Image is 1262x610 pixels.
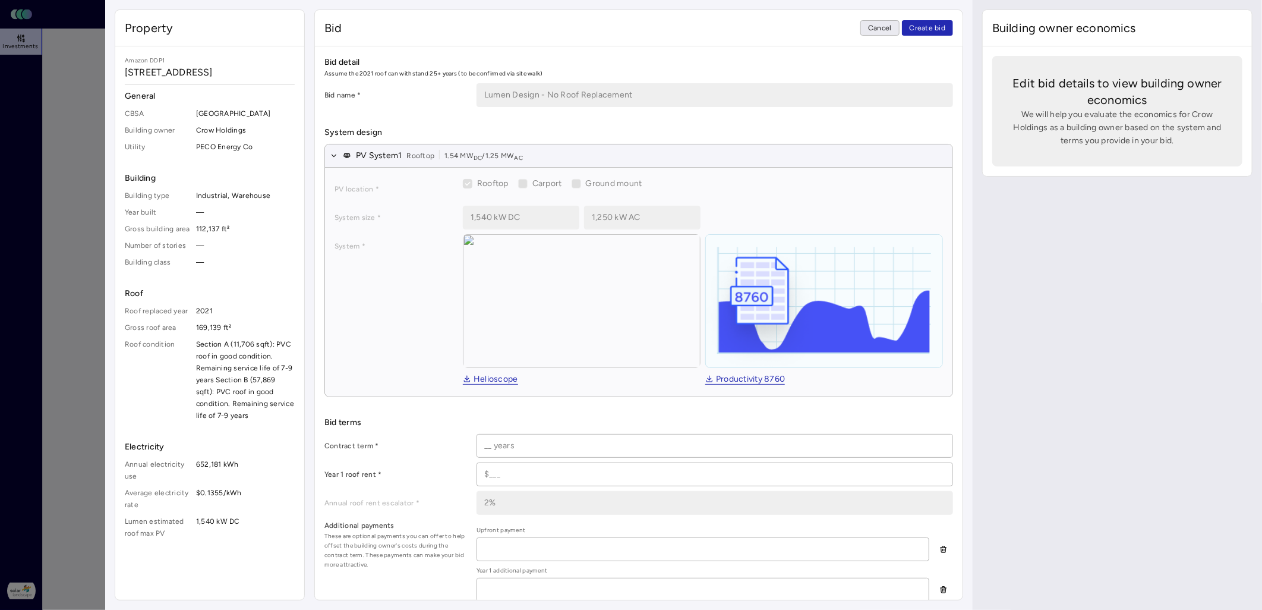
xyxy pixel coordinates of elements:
span: Building class [125,256,191,268]
span: 169,139 ft² [196,322,295,334]
input: _% [477,492,952,514]
button: Cancel [860,20,900,36]
span: General [125,90,295,103]
span: Edit bid details to view building owner economics [1011,75,1223,108]
sub: DC [474,154,482,162]
span: [GEOGRAPHIC_DATA] [196,108,295,120]
input: __ years [477,435,952,457]
span: Building owner economics [992,20,1136,36]
span: Building owner [125,124,191,136]
span: Utility [125,141,191,153]
span: Year built [125,206,191,218]
span: Property [125,20,173,36]
img: view [463,234,701,368]
span: Amazon DDP1 [125,56,295,65]
span: Bid terms [324,416,953,429]
span: Gross roof area [125,322,191,334]
span: Annual electricity use [125,458,191,482]
span: Roof replaced year [125,305,191,317]
span: Bid detail [324,56,953,69]
span: Lumen estimated roof max PV [125,515,191,539]
span: Building type [125,190,191,202]
span: 1,540 kW DC [196,515,295,539]
input: 1,000 kW AC [585,206,700,229]
span: We will help you evaluate the economics for Crow Holdings as a building owner based on the system... [1011,108,1223,147]
span: 112,137 ft² [196,223,295,235]
span: Upfront payment [477,526,929,535]
span: Roof [125,287,295,300]
span: Carport [532,178,562,188]
span: Bid [324,20,342,36]
label: Additional payments [324,520,467,532]
span: — [196,206,295,218]
span: Number of stories [125,240,191,251]
label: Contract term * [324,440,467,452]
input: 1,000 kW DC [463,206,579,229]
label: Annual roof rent escalator * [324,497,467,509]
span: Rooftop [477,178,509,188]
label: Year 1 roof rent * [324,468,467,480]
span: [STREET_ADDRESS] [125,65,295,80]
span: $0.1355/kWh [196,487,295,511]
span: PV System 1 [356,149,402,162]
span: Roof condition [125,338,191,422]
span: Rooftop [407,150,435,162]
span: — [196,240,295,251]
label: Bid name * [324,89,467,101]
span: Create bid [910,22,946,34]
a: Helioscope [463,375,518,385]
a: Productivity 8760 [705,375,785,385]
button: Create bid [902,20,954,36]
span: PECO Energy Co [196,141,295,153]
span: 2021 [196,305,295,317]
span: System design [324,126,953,139]
span: Year 1 additional payment [477,566,929,576]
span: Industrial, Warehouse [196,190,295,202]
span: 1.54 MW / 1.25 MW [444,150,523,162]
label: System * [335,240,453,252]
img: helioscope-8760-1D3KBreE.png [706,235,942,367]
span: 652,181 kWh [196,458,295,482]
span: Assume the 2021 roof can withstand 25+ years (to be confirmed via site walk) [324,69,953,78]
span: Gross building area [125,223,191,235]
span: — [196,256,295,268]
span: These are optional payments you can offer to help offset the building owner's costs during the co... [324,532,467,570]
span: Average electricity rate [125,487,191,511]
span: Building [125,172,295,185]
span: Ground mount [586,178,642,188]
label: PV location * [335,183,453,195]
label: System size * [335,212,453,224]
span: Electricity [125,441,295,454]
span: CBSA [125,108,191,120]
span: Cancel [868,22,892,34]
sub: AC [515,154,523,162]
button: PV System1Rooftop1.54 MWDC/1.25 MWAC [325,144,952,168]
span: Section A (11,706 sqft): PVC roof in good condition. Remaining service life of 7-9 years Section ... [196,338,295,422]
input: $___ [477,463,952,486]
span: Crow Holdings [196,124,295,136]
